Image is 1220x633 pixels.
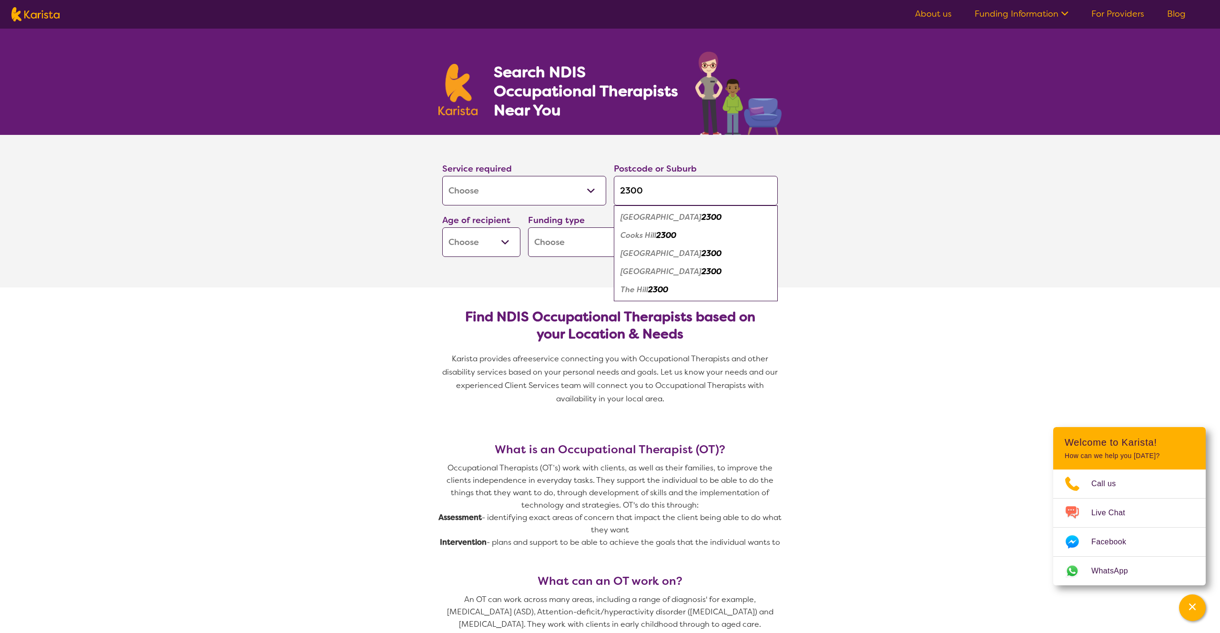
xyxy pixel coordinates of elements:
a: For Providers [1091,8,1144,20]
em: [GEOGRAPHIC_DATA] [620,266,701,276]
p: Occupational Therapists (OT’s) work with clients, as well as their families, to improve the clien... [438,462,782,511]
span: service connecting you with Occupational Therapists and other disability services based on your p... [442,354,780,404]
div: The Hill 2300 [619,281,773,299]
h2: Find NDIS Occupational Therapists based on your Location & Needs [450,308,770,343]
em: 2300 [648,285,668,295]
div: Cooks Hill 2300 [619,226,773,245]
div: Channel Menu [1053,427,1206,585]
em: [GEOGRAPHIC_DATA] [620,248,701,258]
em: Cooks Hill [620,230,656,240]
label: Service required [442,163,512,174]
a: Blog [1167,8,1186,20]
h1: Search NDIS Occupational Therapists Near You [494,62,679,120]
span: Call us [1091,477,1128,491]
a: About us [915,8,952,20]
label: Age of recipient [442,214,510,226]
img: Karista logo [438,64,478,115]
img: occupational-therapy [695,51,782,135]
em: 2300 [656,230,676,240]
em: The Hill [620,285,648,295]
h3: What is an Occupational Therapist (OT)? [438,443,782,456]
div: Newcastle 2300 [619,245,773,263]
span: Facebook [1091,535,1138,549]
input: Type [614,176,778,205]
em: 2300 [701,212,722,222]
em: 2300 [701,266,722,276]
img: Karista logo [11,7,60,21]
a: Funding Information [975,8,1068,20]
label: Funding type [528,214,585,226]
span: WhatsApp [1091,564,1139,578]
button: Channel Menu [1179,594,1206,621]
label: Postcode or Suburb [614,163,697,174]
em: [GEOGRAPHIC_DATA] [620,212,701,222]
h2: Welcome to Karista! [1065,437,1194,448]
div: Newcastle East 2300 [619,263,773,281]
ul: Choose channel [1053,470,1206,585]
strong: Intervention [440,537,487,547]
span: Live Chat [1091,506,1137,520]
p: - identifying exact areas of concern that impact the client being able to do what they want [438,511,782,536]
a: Web link opens in a new tab. [1053,557,1206,585]
div: Bar Beach 2300 [619,208,773,226]
em: 2300 [701,248,722,258]
p: An OT can work across many areas, including a range of diagnosis' for example, [MEDICAL_DATA] (AS... [438,593,782,631]
p: - plans and support to be able to achieve the goals that the individual wants to [438,536,782,549]
span: free [518,354,533,364]
h3: What can an OT work on? [438,574,782,588]
p: How can we help you [DATE]? [1065,452,1194,460]
strong: Assessment [438,512,482,522]
span: Karista provides a [452,354,518,364]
